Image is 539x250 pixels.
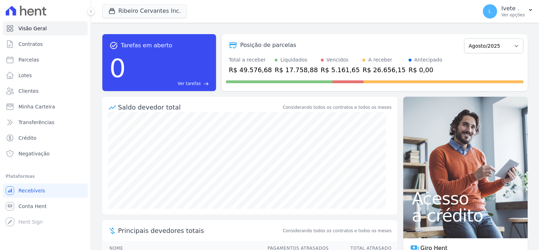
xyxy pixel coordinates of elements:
a: Contratos [3,37,88,51]
div: R$ 49.576,68 [229,65,272,75]
div: A receber [368,56,392,64]
span: Lotes [18,72,32,79]
div: R$ 5.161,65 [321,65,360,75]
p: Ver opções [501,12,525,18]
a: Lotes [3,68,88,83]
span: Principais devedores totais [118,226,281,235]
div: Liquidados [280,56,307,64]
div: Vencidos [327,56,349,64]
a: Visão Geral [3,21,88,36]
span: Minha Carteira [18,103,55,110]
a: Transferências [3,115,88,129]
div: R$ 0,00 [409,65,442,75]
span: east [204,81,209,86]
a: Parcelas [3,53,88,67]
div: Considerando todos os contratos e todos os meses [283,104,392,111]
span: I. [489,9,492,14]
a: Conta Hent [3,199,88,213]
span: Crédito [18,134,37,142]
span: Conta Hent [18,203,47,210]
div: 0 [109,50,126,87]
div: Posição de parcelas [240,41,296,49]
button: Ribeiro Cervantes Inc. [102,4,187,18]
a: Minha Carteira [3,100,88,114]
div: Plataformas [6,172,85,181]
span: Tarefas em aberto [121,41,172,50]
a: Recebíveis [3,183,88,198]
div: Saldo devedor total [118,102,281,112]
span: Contratos [18,41,43,48]
a: Crédito [3,131,88,145]
div: R$ 17.758,88 [275,65,318,75]
p: Ivete . [501,5,525,12]
span: task_alt [109,41,118,50]
span: Acesso [412,190,519,207]
span: Considerando todos os contratos e todos os meses [283,228,392,234]
span: Negativação [18,150,50,157]
span: Recebíveis [18,187,45,194]
span: Transferências [18,119,54,126]
span: Visão Geral [18,25,47,32]
span: Clientes [18,87,38,95]
a: Ver tarefas east [129,80,209,87]
a: Negativação [3,147,88,161]
span: a crédito [412,207,519,224]
span: Ver tarefas [178,80,201,87]
div: Antecipado [414,56,442,64]
div: R$ 26.656,15 [362,65,405,75]
a: Clientes [3,84,88,98]
div: Total a receber [229,56,272,64]
button: I. Ivete . Ver opções [477,1,539,21]
span: Parcelas [18,56,39,63]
